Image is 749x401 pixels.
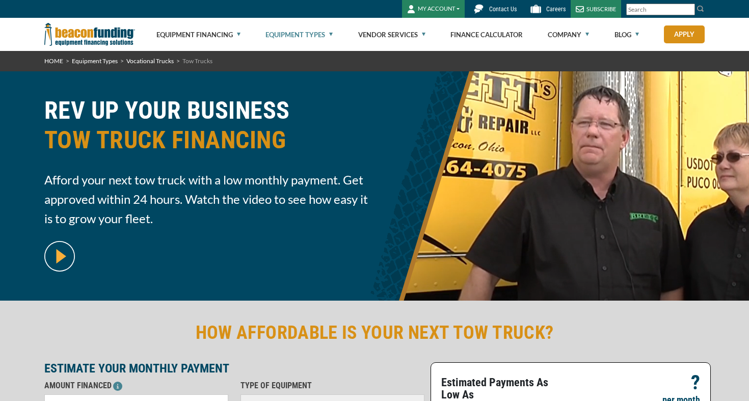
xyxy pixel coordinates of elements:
span: Contact Us [489,6,517,13]
a: Clear search text [684,6,692,14]
img: Search [697,5,705,13]
a: Blog [614,18,639,51]
a: HOME [44,57,63,65]
a: Vocational Trucks [126,57,174,65]
p: TYPE OF EQUIPMENT [240,380,424,392]
h2: HOW AFFORDABLE IS YOUR NEXT TOW TRUCK? [44,321,705,344]
span: TOW TRUCK FINANCING [44,125,368,155]
input: Search [626,4,695,15]
a: Equipment Financing [156,18,240,51]
h1: REV UP YOUR BUSINESS [44,96,368,163]
a: Finance Calculator [450,18,523,51]
p: ESTIMATE YOUR MONTHLY PAYMENT [44,362,424,375]
a: Equipment Types [72,57,118,65]
img: Beacon Funding Corporation logo [44,18,135,51]
p: AMOUNT FINANCED [44,380,228,392]
a: Company [548,18,589,51]
a: Vendor Services [358,18,425,51]
p: ? [691,377,700,389]
p: Estimated Payments As Low As [441,377,565,401]
span: Afford your next tow truck with a low monthly payment. Get approved within 24 hours. Watch the vi... [44,170,368,228]
a: Apply [664,25,705,43]
img: video modal pop-up play button [44,241,75,272]
span: Tow Trucks [182,57,212,65]
a: Equipment Types [265,18,333,51]
span: Careers [546,6,566,13]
